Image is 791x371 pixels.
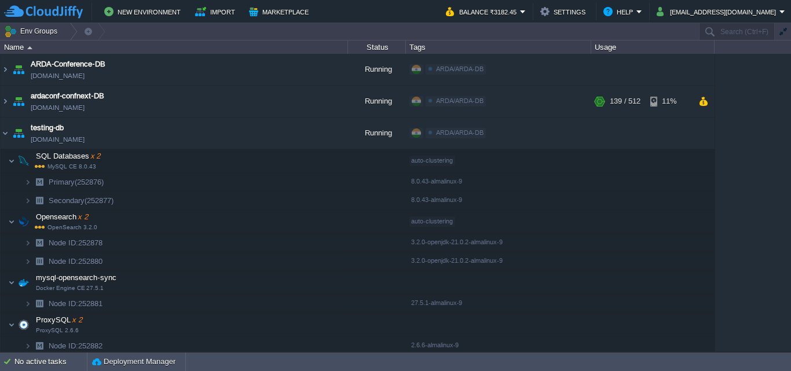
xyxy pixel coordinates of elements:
img: AMDAwAAAACH5BAEAAAAALAAAAAABAAEAAAICRAEAOw== [1,54,10,85]
img: AMDAwAAAACH5BAEAAAAALAAAAAABAAEAAAICRAEAOw== [8,149,15,172]
img: AMDAwAAAACH5BAEAAAAALAAAAAABAAEAAAICRAEAOw== [24,252,31,270]
span: 8.0.43-almalinux-9 [411,196,462,203]
span: Node ID: [49,238,78,247]
img: AMDAwAAAACH5BAEAAAAALAAAAAABAAEAAAICRAEAOw== [16,210,32,233]
img: AMDAwAAAACH5BAEAAAAALAAAAAABAAEAAAICRAEAOw== [24,192,31,210]
span: Secondary [47,196,115,205]
a: Node ID:252878 [47,238,104,248]
div: Tags [407,41,591,54]
img: AMDAwAAAACH5BAEAAAAALAAAAAABAAEAAAICRAEAOw== [31,295,47,313]
button: Env Groups [4,23,61,39]
img: AMDAwAAAACH5BAEAAAAALAAAAAABAAEAAAICRAEAOw== [16,313,32,336]
button: Balance ₹3182.45 [446,5,520,19]
span: [DOMAIN_NAME] [31,102,85,113]
span: 27.5.1-almalinux-9 [411,299,462,306]
span: ProxySQL [35,315,84,325]
span: x 2 [71,315,82,324]
span: ProxySQL 2.6.6 [36,327,79,334]
div: Status [349,41,405,54]
a: ARDA-Conference-DB [31,58,105,70]
img: AMDAwAAAACH5BAEAAAAALAAAAAABAAEAAAICRAEAOw== [8,210,15,233]
span: Node ID: [49,257,78,266]
a: ardaconf-confnext-DB [31,90,104,102]
span: auto-clustering [411,218,453,225]
img: AMDAwAAAACH5BAEAAAAALAAAAAABAAEAAAICRAEAOw== [31,337,47,355]
img: AMDAwAAAACH5BAEAAAAALAAAAAABAAEAAAICRAEAOw== [24,295,31,313]
a: Node ID:252882 [47,341,104,351]
span: 252881 [47,299,104,308]
img: AMDAwAAAACH5BAEAAAAALAAAAAABAAEAAAICRAEAOw== [24,337,31,355]
button: Deployment Manager [92,356,175,368]
span: 3.2.0-openjdk-21.0.2-almalinux-9 [411,238,503,245]
img: AMDAwAAAACH5BAEAAAAALAAAAAABAAEAAAICRAEAOw== [10,86,27,117]
span: 252882 [47,341,104,351]
span: Node ID: [49,341,78,350]
img: AMDAwAAAACH5BAEAAAAALAAAAAABAAEAAAICRAEAOw== [16,149,32,172]
img: AMDAwAAAACH5BAEAAAAALAAAAAABAAEAAAICRAEAOw== [10,117,27,149]
span: mysql-opensearch-sync [35,273,118,282]
span: 252878 [47,238,104,248]
span: ARDA/ARDA-DB [436,65,484,72]
button: Settings [540,5,589,19]
a: Secondary(252877) [47,196,115,205]
button: New Environment [104,5,184,19]
a: Primary(252876) [47,177,105,187]
span: [DOMAIN_NAME] [31,134,85,145]
img: AMDAwAAAACH5BAEAAAAALAAAAAABAAEAAAICRAEAOw== [10,54,27,85]
img: CloudJiffy [4,5,83,19]
img: AMDAwAAAACH5BAEAAAAALAAAAAABAAEAAAICRAEAOw== [27,46,32,49]
img: AMDAwAAAACH5BAEAAAAALAAAAAABAAEAAAICRAEAOw== [16,271,32,294]
img: AMDAwAAAACH5BAEAAAAALAAAAAABAAEAAAICRAEAOw== [31,234,47,252]
div: 139 / 512 [610,86,640,117]
a: testing-db [31,122,64,134]
span: 2.6.6-almalinux-9 [411,341,459,348]
div: Running [348,54,406,85]
span: x 2 [76,212,88,221]
button: Help [603,5,636,19]
span: (252877) [85,196,113,205]
div: Name [1,41,347,54]
div: No active tasks [14,352,87,371]
span: ARDA/ARDA-DB [436,97,484,104]
a: Node ID:252881 [47,299,104,308]
span: Node ID: [49,299,78,308]
span: x 2 [89,152,101,160]
img: AMDAwAAAACH5BAEAAAAALAAAAAABAAEAAAICRAEAOw== [31,192,47,210]
img: AMDAwAAAACH5BAEAAAAALAAAAAABAAEAAAICRAEAOw== [8,271,15,294]
a: SQL Databasesx 2MySQL CE 8.0.43 [35,152,102,160]
span: OpenSearch 3.2.0 [35,224,97,230]
div: Running [348,86,406,117]
img: AMDAwAAAACH5BAEAAAAALAAAAAABAAEAAAICRAEAOw== [24,234,31,252]
span: auto-clustering [411,157,453,164]
span: ARDA/ARDA-DB [436,129,484,136]
iframe: chat widget [742,325,779,359]
span: Primary [47,177,105,187]
button: Marketplace [249,5,312,19]
div: 11% [650,86,688,117]
span: SQL Databases [35,151,102,161]
div: Running [348,117,406,149]
img: AMDAwAAAACH5BAEAAAAALAAAAAABAAEAAAICRAEAOw== [24,173,31,191]
a: ProxySQLx 2ProxySQL 2.6.6 [35,315,84,324]
a: mysql-opensearch-syncDocker Engine CE 27.5.1 [35,273,118,282]
div: Usage [592,41,714,54]
img: AMDAwAAAACH5BAEAAAAALAAAAAABAAEAAAICRAEAOw== [31,173,47,191]
span: 252880 [47,256,104,266]
span: 3.2.0-openjdk-21.0.2-almalinux-9 [411,257,503,264]
a: Opensearchx 2OpenSearch 3.2.0 [35,212,90,221]
span: (252876) [75,178,104,186]
img: AMDAwAAAACH5BAEAAAAALAAAAAABAAEAAAICRAEAOw== [8,313,15,336]
span: MySQL CE 8.0.43 [35,163,96,170]
img: AMDAwAAAACH5BAEAAAAALAAAAAABAAEAAAICRAEAOw== [1,117,10,149]
a: Node ID:252880 [47,256,104,266]
span: [DOMAIN_NAME] [31,70,85,82]
button: [EMAIL_ADDRESS][DOMAIN_NAME] [657,5,779,19]
span: Docker Engine CE 27.5.1 [36,285,104,292]
img: AMDAwAAAACH5BAEAAAAALAAAAAABAAEAAAICRAEAOw== [1,86,10,117]
button: Import [195,5,239,19]
span: 8.0.43-almalinux-9 [411,178,462,185]
img: AMDAwAAAACH5BAEAAAAALAAAAAABAAEAAAICRAEAOw== [31,252,47,270]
